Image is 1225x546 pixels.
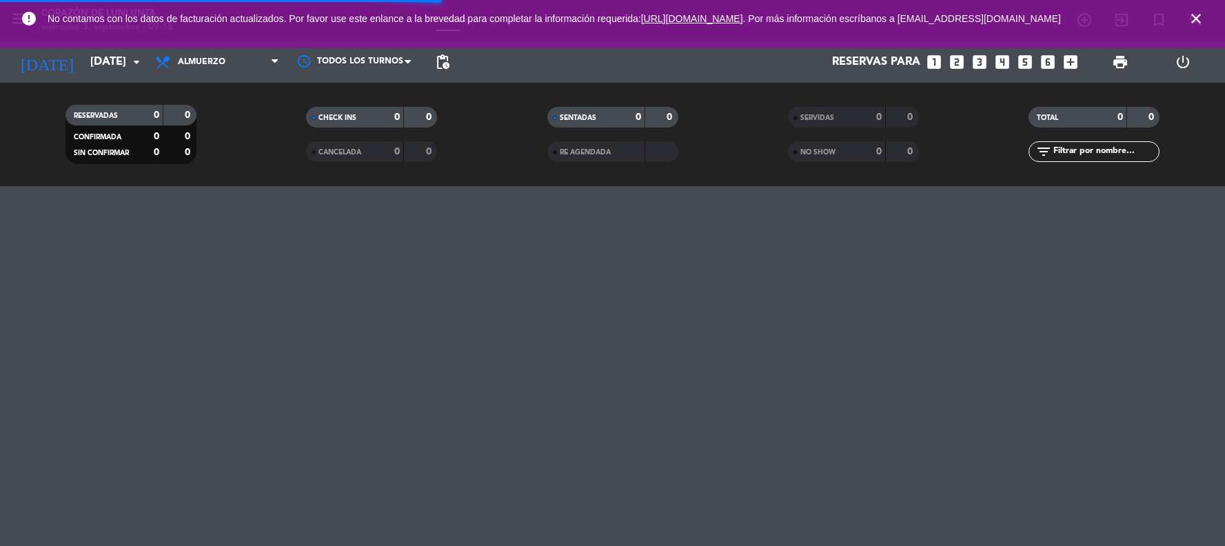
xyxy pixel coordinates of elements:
[1062,53,1080,71] i: add_box
[185,110,193,120] strong: 0
[636,112,641,122] strong: 0
[154,110,159,120] strong: 0
[394,112,400,122] strong: 0
[925,53,943,71] i: looks_one
[74,134,121,141] span: CONFIRMADA
[1039,53,1057,71] i: looks_6
[21,10,37,27] i: error
[993,53,1011,71] i: looks_4
[1112,54,1128,70] span: print
[800,114,834,121] span: SERVIDAS
[743,13,1061,24] a: . Por más información escríbanos a [EMAIL_ADDRESS][DOMAIN_NAME]
[1037,114,1058,121] span: TOTAL
[560,149,611,156] span: RE AGENDADA
[1175,54,1191,70] i: power_settings_new
[154,132,159,141] strong: 0
[185,148,193,157] strong: 0
[48,13,1061,24] span: No contamos con los datos de facturación actualizados. Por favor use este enlance a la brevedad p...
[154,148,159,157] strong: 0
[907,147,915,156] strong: 0
[876,147,882,156] strong: 0
[1052,144,1159,159] input: Filtrar por nombre...
[971,53,989,71] i: looks_3
[394,147,400,156] strong: 0
[10,47,83,77] i: [DATE]
[948,53,966,71] i: looks_two
[318,114,356,121] span: CHECK INS
[560,114,596,121] span: SENTADAS
[876,112,882,122] strong: 0
[318,149,361,156] span: CANCELADA
[832,56,920,69] span: Reservas para
[434,54,451,70] span: pending_actions
[74,150,129,156] span: SIN CONFIRMAR
[1148,112,1157,122] strong: 0
[74,112,118,119] span: RESERVADAS
[641,13,743,24] a: [URL][DOMAIN_NAME]
[1035,143,1052,160] i: filter_list
[1117,112,1123,122] strong: 0
[128,54,145,70] i: arrow_drop_down
[1188,10,1204,27] i: close
[185,132,193,141] strong: 0
[667,112,675,122] strong: 0
[1016,53,1034,71] i: looks_5
[178,57,225,67] span: Almuerzo
[426,112,434,122] strong: 0
[1152,41,1215,83] div: LOG OUT
[800,149,836,156] span: NO SHOW
[907,112,915,122] strong: 0
[426,147,434,156] strong: 0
